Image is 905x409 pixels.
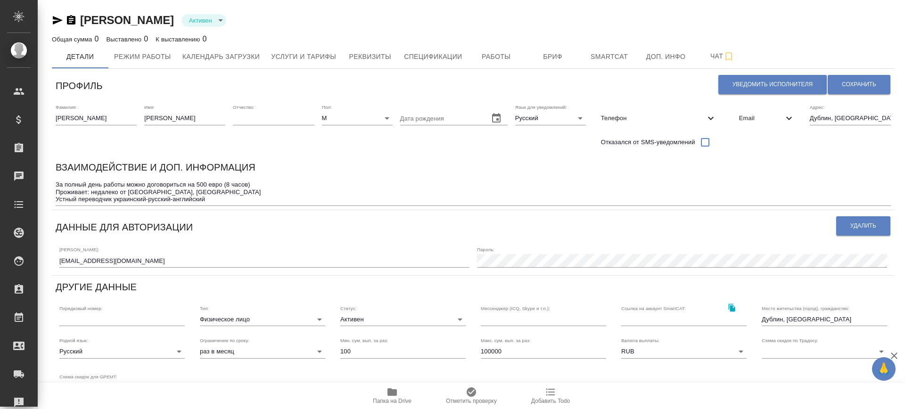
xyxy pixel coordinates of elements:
button: Скопировать ссылку [66,15,77,26]
div: Русский [515,112,586,125]
div: Русский [59,345,185,358]
p: К выставлению [156,36,202,43]
button: Активен [186,16,215,25]
span: Спецификации [404,51,462,63]
span: Добавить Todo [531,398,570,404]
span: Доп. инфо [643,51,689,63]
label: Родной язык: [59,338,88,343]
label: Отчество: [233,105,255,110]
h6: Данные для авторизации [56,220,193,235]
span: Отметить проверку [446,398,496,404]
span: 🙏 [876,359,892,379]
label: Ограничение по сроку: [200,338,249,343]
div: Телефон [593,108,724,129]
label: Имя: [144,105,155,110]
h6: Другие данные [56,279,137,294]
label: Статус: [340,306,356,311]
span: Email [739,114,783,123]
button: Удалить [836,216,890,236]
p: Общая сумма [52,36,94,43]
h6: Взаимодействие и доп. информация [56,160,255,175]
button: Отметить проверку [432,383,511,409]
button: Уведомить исполнителя [718,75,827,94]
label: Схема скидок для GPEMT: [59,374,117,379]
label: Мин. сум. вып. за раз: [340,338,388,343]
span: Чат [700,50,745,62]
div: раз в месяц [200,345,325,358]
label: Макс. сум. вып. за раз: [481,338,531,343]
label: Место жительства (город), гражданство: [762,306,849,311]
label: Схема скидок по Традосу: [762,338,818,343]
button: Сохранить [828,75,890,94]
span: Календарь загрузки [182,51,260,63]
label: Адрес: [810,105,824,110]
div: RUB [621,345,747,358]
label: [PERSON_NAME]: [59,247,99,252]
p: Выставлено [107,36,144,43]
label: Ссылка на аккаунт SmartCAT: [621,306,686,311]
span: Реквизиты [347,51,393,63]
label: Язык для уведомлений: [515,105,567,110]
div: 0 [52,33,99,45]
div: Физическое лицо [200,313,325,326]
span: Телефон [601,114,705,123]
span: Режим работы [114,51,171,63]
button: Папка на Drive [353,383,432,409]
span: Услуги и тарифы [271,51,336,63]
div: 0 [156,33,206,45]
textarea: За полный день работы можно договориться на 500 евро (8 часов) Проживает: недалеко от [GEOGRAPHIC... [56,181,891,203]
label: Порядковый номер: [59,306,102,311]
a: [PERSON_NAME] [80,14,174,26]
span: Уведомить исполнителя [732,81,813,89]
label: Фамилия: [56,105,77,110]
label: Пароль: [477,247,494,252]
span: Отказался от SMS-уведомлений [601,138,695,147]
h6: Профиль [56,78,103,93]
button: Добавить Todo [511,383,590,409]
span: Работы [474,51,519,63]
label: Валюта выплаты: [621,338,659,343]
button: 🙏 [872,357,896,381]
span: Папка на Drive [373,398,411,404]
span: Удалить [850,222,876,230]
button: Скопировать ссылку [722,298,741,318]
span: Бриф [530,51,576,63]
div: Активен [340,313,466,326]
span: Сохранить [842,81,876,89]
span: Smartcat [587,51,632,63]
div: Активен [181,14,226,27]
span: Детали [58,51,103,63]
div: М [322,112,393,125]
label: Пол: [322,105,332,110]
label: Мессенджер (ICQ, Skype и т.п.): [481,306,550,311]
div: 0 [107,33,148,45]
div: Email [732,108,802,129]
svg: Подписаться [723,51,734,62]
button: Скопировать ссылку для ЯМессенджера [52,15,63,26]
label: Тип: [200,306,209,311]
